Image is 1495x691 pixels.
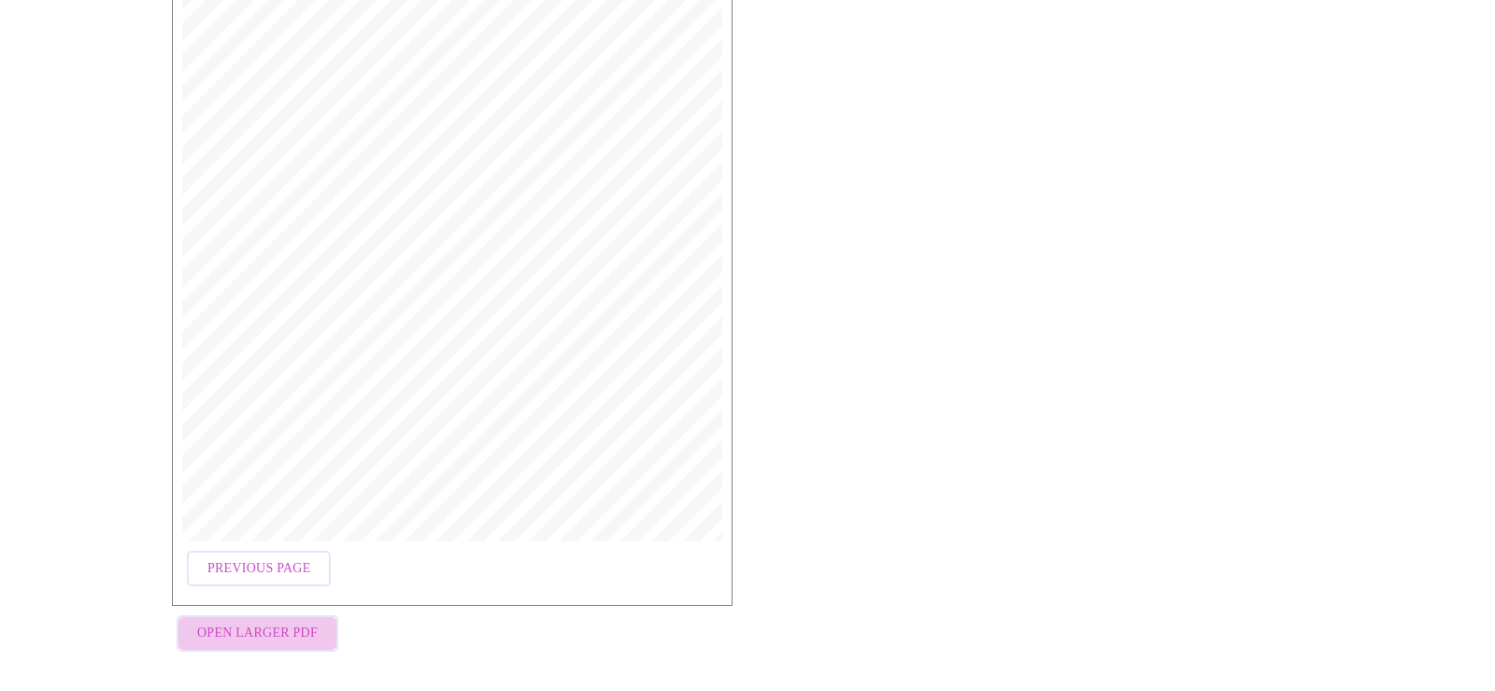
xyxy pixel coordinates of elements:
[177,615,338,652] button: Open Larger PDF
[471,533,476,538] span: of
[478,533,481,538] span: 2
[468,533,471,538] span: 2
[423,533,466,538] span: MyMenopauseRx |
[197,622,318,645] span: Open Larger PDF
[207,557,310,581] span: Previous Page
[187,551,331,587] button: Previous Page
